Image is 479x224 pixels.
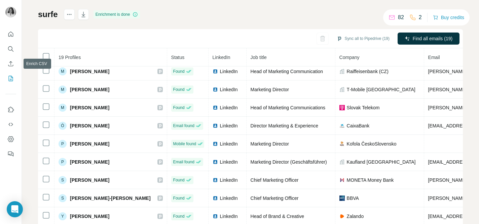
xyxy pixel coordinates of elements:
span: [PERSON_NAME] [70,177,109,183]
span: 19 Profiles [59,55,81,60]
span: Find all emails (19) [413,35,452,42]
button: Feedback [5,148,16,160]
span: LinkedIn [220,86,238,93]
span: [PERSON_NAME] [70,68,109,75]
img: LinkedIn logo [213,141,218,147]
img: LinkedIn logo [213,105,218,110]
button: Dashboard [5,133,16,145]
img: LinkedIn logo [213,214,218,219]
button: Buy credits [433,13,464,22]
span: Found [173,177,185,183]
span: [PERSON_NAME] [70,122,109,129]
span: Found [173,87,185,93]
span: Status [171,55,185,60]
span: Head of Brand & Creative [251,214,304,219]
button: actions [64,9,75,20]
span: Found [173,105,185,111]
span: Kofola ČeskoSlovensko [347,141,397,147]
span: LinkedIn [220,122,238,129]
span: Slovak Telekom [347,104,380,111]
span: BBVA [347,195,359,202]
div: M [59,86,67,94]
span: Chief Marketing Officer [251,177,299,183]
button: Sync all to Pipedrive (19) [332,34,394,44]
img: LinkedIn logo [213,195,218,201]
span: Marketing Director [251,87,289,92]
span: LinkedIn [220,195,238,202]
span: Found [173,213,185,219]
img: LinkedIn logo [213,69,218,74]
span: LinkedIn [220,68,238,75]
span: [PERSON_NAME] [70,141,109,147]
span: LinkedIn [220,141,238,147]
div: P [59,158,67,166]
span: LinkedIn [220,159,238,165]
img: LinkedIn logo [213,123,218,128]
img: company-logo [339,123,345,128]
h1: surfe [38,9,58,20]
img: company-logo [339,105,345,110]
span: [PERSON_NAME]‑[PERSON_NAME] [70,195,151,202]
span: Job title [251,55,267,60]
span: Company [339,55,360,60]
button: Enrich CSV [5,58,16,70]
img: company-logo [339,214,345,219]
p: 82 [398,13,404,21]
span: MONETA Money Bank [347,177,394,183]
button: Use Surfe API [5,118,16,130]
div: P [59,140,67,148]
span: Found [173,68,185,74]
img: LinkedIn logo [213,159,218,165]
div: S [59,176,67,184]
div: S [59,194,67,202]
span: Marketing Director [251,141,289,147]
img: LinkedIn logo [213,87,218,92]
span: Kaufland [GEOGRAPHIC_DATA] [347,159,416,165]
span: [PERSON_NAME] [70,213,109,220]
div: Ó [59,122,67,130]
span: T‑Mobile [GEOGRAPHIC_DATA] [347,86,415,93]
button: Use Surfe on LinkedIn [5,104,16,116]
img: company-logo [339,141,345,147]
span: Email found [173,123,194,129]
span: Found [173,195,185,201]
button: Search [5,43,16,55]
span: Chief Marketing Officer [251,195,299,201]
span: Head of Marketing Communications [251,105,326,110]
div: M [59,104,67,112]
span: LinkedIn [220,177,238,183]
span: [PERSON_NAME] [70,159,109,165]
span: Email [428,55,440,60]
p: 2 [419,13,422,21]
div: Enrichment is done [94,10,140,18]
img: company-logo [339,177,345,183]
span: [PERSON_NAME] [70,86,109,93]
span: Head of Marketing Communication [251,69,323,74]
button: Find all emails (19) [398,33,459,45]
span: Raiffeisenbank (CZ) [347,68,389,75]
span: [PERSON_NAME] [70,104,109,111]
div: M [59,67,67,75]
span: CaixaBank [347,122,370,129]
img: company-logo [339,195,345,201]
img: LinkedIn logo [213,177,218,183]
button: Quick start [5,28,16,40]
div: Y [59,212,67,220]
span: LinkedIn [213,55,230,60]
span: Email found [173,159,194,165]
button: My lists [5,72,16,85]
div: Open Intercom Messenger [7,201,23,217]
span: LinkedIn [220,104,238,111]
span: LinkedIn [220,213,238,220]
span: Zalando [347,213,364,220]
img: Avatar [5,7,16,17]
span: Director Marketing & Experience [251,123,319,128]
span: Marketing Director (Geschäftsführer) [251,159,327,165]
span: Mobile found [173,141,196,147]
